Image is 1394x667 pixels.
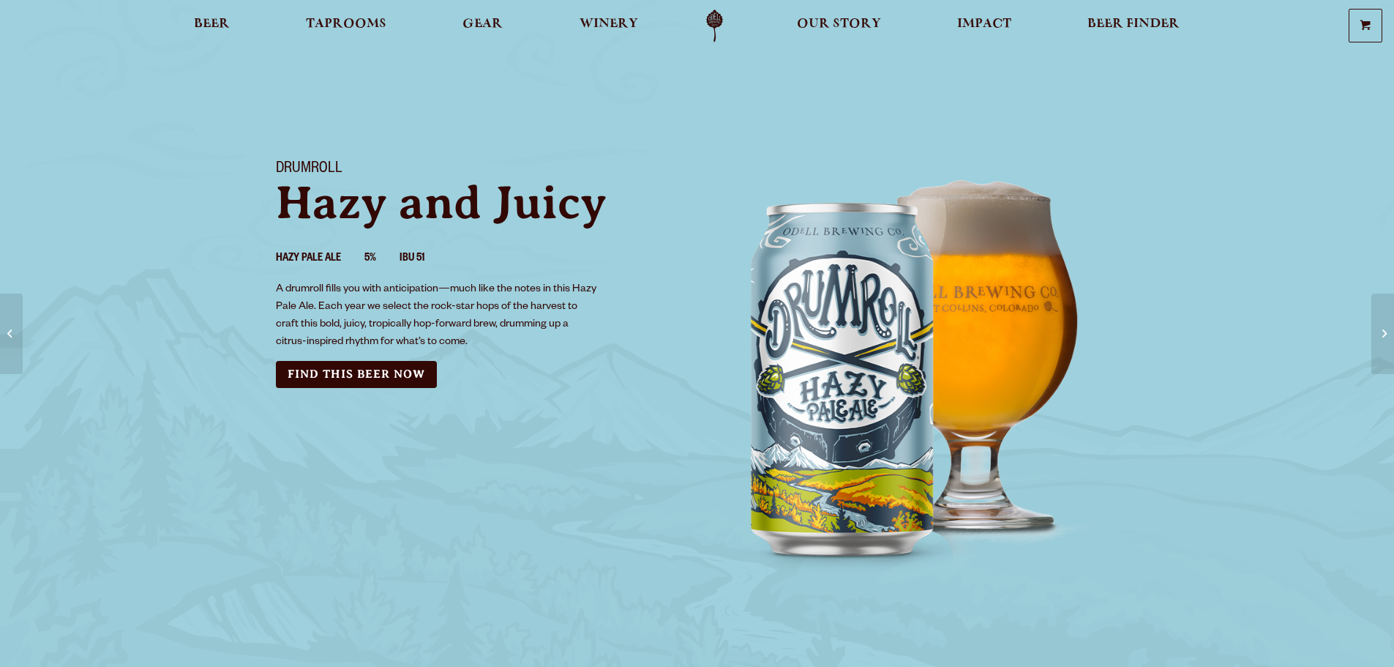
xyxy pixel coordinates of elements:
[687,10,742,42] a: Odell Home
[296,10,396,42] a: Taprooms
[184,10,239,42] a: Beer
[400,250,448,269] li: IBU 51
[276,179,680,226] p: Hazy and Juicy
[957,18,1011,30] span: Impact
[462,18,503,30] span: Gear
[276,160,680,179] h1: Drumroll
[797,18,881,30] span: Our Story
[1078,10,1189,42] a: Beer Finder
[306,18,386,30] span: Taprooms
[276,281,599,351] p: A drumroll fills you with anticipation—much like the notes in this Hazy Pale Ale. Each year we se...
[276,361,437,388] a: Find this Beer Now
[364,250,400,269] li: 5%
[580,18,638,30] span: Winery
[194,18,230,30] span: Beer
[453,10,512,42] a: Gear
[948,10,1021,42] a: Impact
[1087,18,1180,30] span: Beer Finder
[787,10,891,42] a: Our Story
[570,10,648,42] a: Winery
[276,250,364,269] li: Hazy Pale Ale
